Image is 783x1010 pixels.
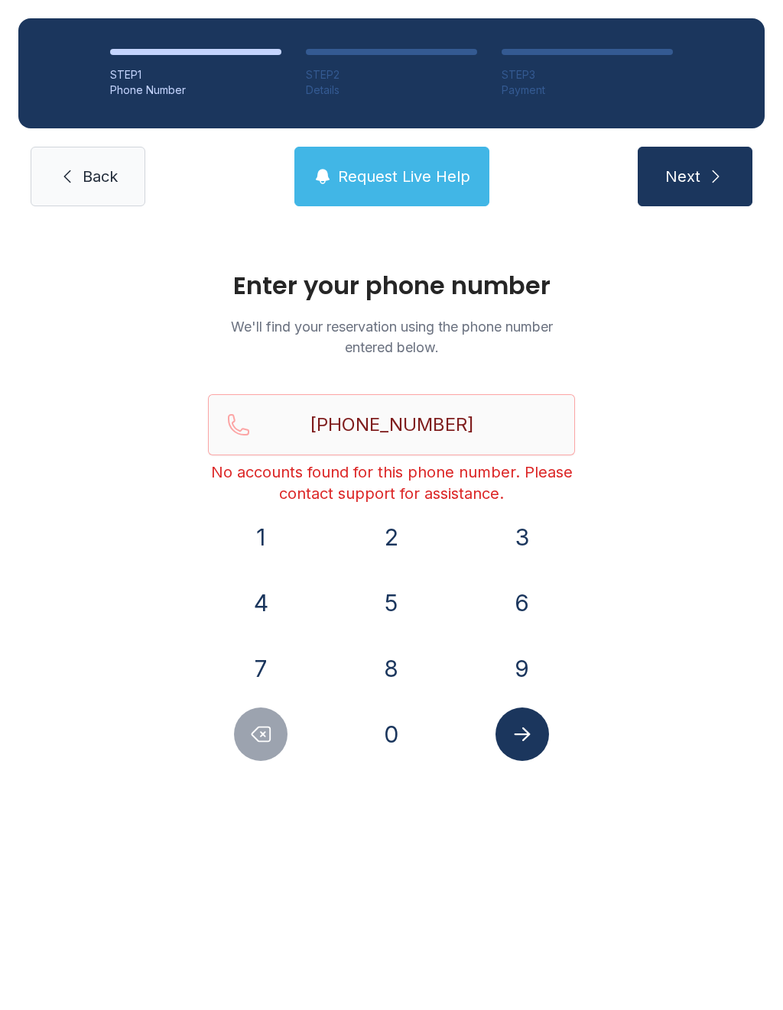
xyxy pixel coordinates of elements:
[208,274,575,298] h1: Enter your phone number
[338,166,470,187] span: Request Live Help
[306,83,477,98] div: Details
[502,67,673,83] div: STEP 3
[306,67,477,83] div: STEP 2
[495,642,549,695] button: 9
[234,642,288,695] button: 7
[495,510,549,564] button: 3
[665,166,700,187] span: Next
[110,83,281,98] div: Phone Number
[208,316,575,358] p: We'll find your reservation using the phone number entered below.
[502,83,673,98] div: Payment
[208,461,575,504] div: No accounts found for this phone number. Please contact support for assistance.
[365,576,418,630] button: 5
[234,707,288,761] button: Delete number
[365,510,418,564] button: 2
[495,576,549,630] button: 6
[365,642,418,695] button: 8
[83,166,118,187] span: Back
[495,707,549,761] button: Submit lookup form
[110,67,281,83] div: STEP 1
[234,576,288,630] button: 4
[208,394,575,455] input: Reservation phone number
[234,510,288,564] button: 1
[365,707,418,761] button: 0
